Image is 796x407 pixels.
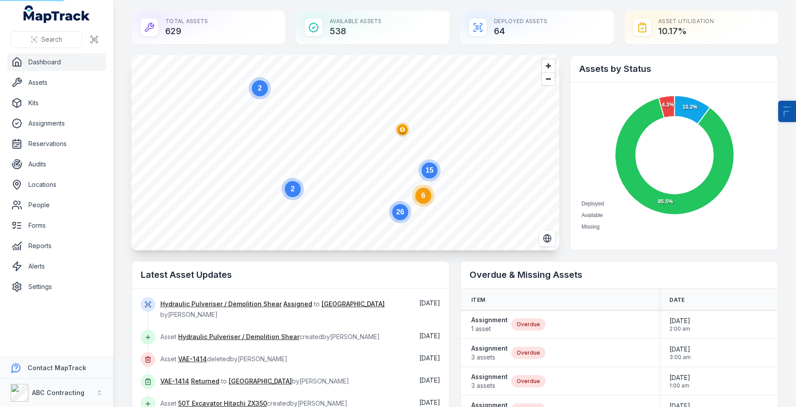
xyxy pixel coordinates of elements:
[669,296,685,304] span: Date
[7,257,106,275] a: Alerts
[419,399,440,406] time: 22/08/2025, 8:29:33 am
[7,196,106,214] a: People
[422,192,426,199] text: 6
[471,372,508,381] strong: Assignment
[7,217,106,234] a: Forms
[291,185,295,193] text: 2
[669,345,691,361] time: 30/11/2024, 3:00:00 am
[471,344,508,353] strong: Assignment
[419,299,440,307] span: [DATE]
[28,364,86,371] strong: Contact MapTrack
[511,347,545,359] div: Overdue
[258,84,262,92] text: 2
[669,354,691,361] span: 3:00 am
[471,324,508,333] span: 1 asset
[160,300,385,318] span: to by [PERSON_NAME]
[471,344,508,362] a: Assignment3 assets
[471,372,508,390] a: Assignment3 assets
[396,208,404,216] text: 26
[322,300,385,308] a: [GEOGRAPHIC_DATA]
[669,325,690,332] span: 2:00 am
[7,94,106,112] a: Kits
[7,53,106,71] a: Dashboard
[669,345,691,354] span: [DATE]
[7,278,106,296] a: Settings
[141,269,440,281] h2: Latest Asset Updates
[669,316,690,332] time: 31/08/2024, 2:00:00 am
[419,332,440,340] span: [DATE]
[419,354,440,362] time: 22/08/2025, 8:32:38 am
[419,354,440,362] span: [DATE]
[7,74,106,91] a: Assets
[7,176,106,194] a: Locations
[7,135,106,153] a: Reservations
[41,35,62,44] span: Search
[283,300,312,308] a: Assigned
[11,31,82,48] button: Search
[471,381,508,390] span: 3 assets
[471,316,508,333] a: Assignment1 asset
[539,230,556,247] button: Switch to Satellite View
[471,316,508,324] strong: Assignment
[32,389,84,396] strong: ABC Contracting
[7,237,106,255] a: Reports
[7,155,106,173] a: Audits
[511,375,545,387] div: Overdue
[579,63,769,75] h2: Assets by Status
[471,296,485,304] span: Item
[131,55,559,250] canvas: Map
[160,377,189,386] a: VAE-1414
[419,376,440,384] span: [DATE]
[160,300,282,308] a: Hydraulic Pulveriser / Demolition Shear
[178,355,207,364] a: VAE-1414
[426,166,434,174] text: 15
[160,377,349,385] span: to by [PERSON_NAME]
[581,224,600,230] span: Missing
[470,269,769,281] h2: Overdue & Missing Assets
[419,299,440,307] time: 22/08/2025, 8:40:20 am
[191,377,219,386] a: Returned
[160,333,380,340] span: Asset created by [PERSON_NAME]
[581,201,604,207] span: Deployed
[669,373,690,389] time: 31/01/2025, 1:00:00 am
[229,377,292,386] a: [GEOGRAPHIC_DATA]
[471,353,508,362] span: 3 assets
[7,115,106,132] a: Assignments
[160,355,287,363] span: Asset deleted by [PERSON_NAME]
[669,373,690,382] span: [DATE]
[419,332,440,340] time: 22/08/2025, 8:38:43 am
[581,212,603,218] span: Available
[542,59,555,72] button: Zoom in
[178,332,299,341] a: Hydraulic Pulveriser / Demolition Shear
[160,399,347,407] span: Asset created by [PERSON_NAME]
[511,318,545,331] div: Overdue
[24,5,90,23] a: MapTrack
[669,316,690,325] span: [DATE]
[669,382,690,389] span: 1:00 am
[542,72,555,85] button: Zoom out
[419,399,440,406] span: [DATE]
[419,376,440,384] time: 22/08/2025, 8:32:33 am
